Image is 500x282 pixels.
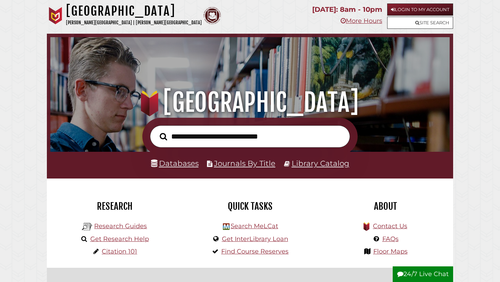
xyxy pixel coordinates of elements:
a: More Hours [341,17,382,25]
h1: [GEOGRAPHIC_DATA] [58,87,442,118]
h2: Quick Tasks [187,200,312,212]
a: Databases [151,159,199,168]
a: Get InterLibrary Loan [222,235,288,243]
p: [DATE]: 8am - 10pm [312,3,382,16]
p: [PERSON_NAME][GEOGRAPHIC_DATA] | [PERSON_NAME][GEOGRAPHIC_DATA] [66,19,202,27]
button: Search [156,131,170,142]
h2: About [323,200,448,212]
a: Find Course Reserves [221,248,289,255]
img: Calvin Theological Seminary [203,7,221,24]
i: Search [160,132,167,140]
a: Research Guides [94,222,147,230]
a: FAQs [382,235,399,243]
a: Contact Us [373,222,407,230]
a: Library Catalog [292,159,349,168]
a: Journals By Title [214,159,275,168]
img: Hekman Library Logo [223,223,230,230]
a: Floor Maps [373,248,408,255]
a: Search MeLCat [231,222,278,230]
a: Site Search [387,17,453,29]
a: Get Research Help [90,235,149,243]
h2: Research [52,200,177,212]
a: Login to My Account [387,3,453,16]
h1: [GEOGRAPHIC_DATA] [66,3,202,19]
a: Citation 101 [102,248,137,255]
img: Hekman Library Logo [82,222,92,232]
img: Calvin University [47,7,64,24]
